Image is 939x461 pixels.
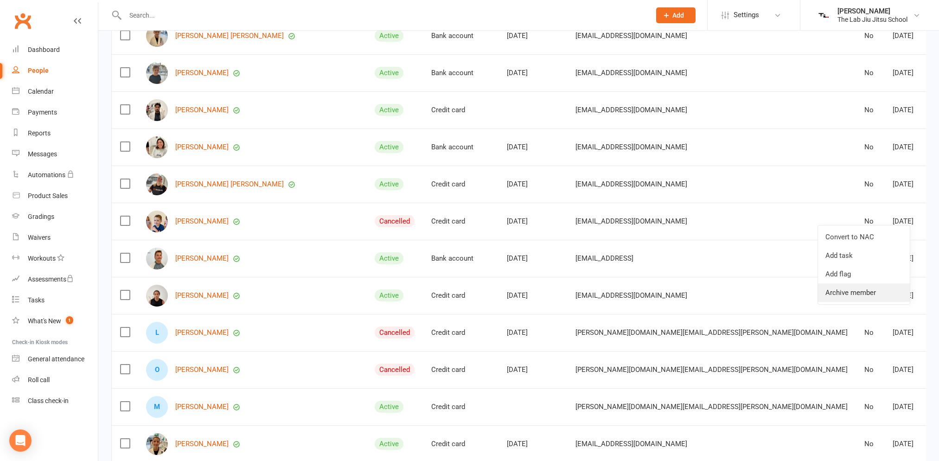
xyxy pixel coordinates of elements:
[431,329,490,337] div: Credit card
[12,60,98,81] a: People
[431,143,490,151] div: Bank account
[575,212,687,230] span: [EMAIL_ADDRESS][DOMAIN_NAME]
[575,324,848,341] span: [PERSON_NAME][DOMAIN_NAME][EMAIL_ADDRESS][PERSON_NAME][DOMAIN_NAME]
[507,366,559,374] div: [DATE]
[893,329,926,337] div: [DATE]
[146,173,168,195] img: Giovana Maria
[12,144,98,165] a: Messages
[146,322,168,344] div: Lana
[12,311,98,332] a: What's New1
[12,248,98,269] a: Workouts
[146,99,168,121] img: Kevin
[864,366,876,374] div: No
[175,366,229,374] a: [PERSON_NAME]
[375,141,403,153] div: Active
[575,435,687,453] span: [EMAIL_ADDRESS][DOMAIN_NAME]
[431,366,490,374] div: Credit card
[12,370,98,391] a: Roll call
[28,171,65,179] div: Automations
[864,440,876,448] div: No
[431,292,490,300] div: Credit card
[507,143,559,151] div: [DATE]
[375,215,415,227] div: Cancelled
[375,438,403,450] div: Active
[175,292,229,300] a: [PERSON_NAME]
[12,391,98,411] a: Class kiosk mode
[507,32,559,40] div: [DATE]
[375,401,403,413] div: Active
[507,180,559,188] div: [DATE]
[507,218,559,225] div: [DATE]
[146,396,168,418] div: Marion
[28,397,69,404] div: Class check-in
[175,180,284,188] a: [PERSON_NAME] [PERSON_NAME]
[431,180,490,188] div: Credit card
[864,329,876,337] div: No
[864,218,876,225] div: No
[864,180,876,188] div: No
[375,104,403,116] div: Active
[12,165,98,186] a: Automations
[12,290,98,311] a: Tasks
[864,32,876,40] div: No
[146,285,168,307] img: amadeo
[28,355,84,363] div: General attendance
[175,218,229,225] a: [PERSON_NAME]
[28,129,51,137] div: Reports
[28,67,49,74] div: People
[818,265,910,283] a: Add flag
[375,364,415,376] div: Cancelled
[146,433,168,455] img: Demid
[175,32,284,40] a: [PERSON_NAME] [PERSON_NAME]
[431,69,490,77] div: Bank account
[28,255,56,262] div: Workouts
[837,15,907,24] div: The Lab Jiu Jitsu School
[431,32,490,40] div: Bank account
[146,211,168,232] img: Jayden
[431,218,490,225] div: Credit card
[12,269,98,290] a: Assessments
[375,30,403,42] div: Active
[575,250,633,267] span: [EMAIL_ADDRESS]
[672,12,684,19] span: Add
[575,361,848,378] span: [PERSON_NAME][DOMAIN_NAME][EMAIL_ADDRESS][PERSON_NAME][DOMAIN_NAME]
[146,25,168,47] img: Jackson
[575,27,687,45] span: [EMAIL_ADDRESS][DOMAIN_NAME]
[864,69,876,77] div: No
[575,398,848,416] span: [PERSON_NAME][DOMAIN_NAME][EMAIL_ADDRESS][PERSON_NAME][DOMAIN_NAME]
[507,440,559,448] div: [DATE]
[12,102,98,123] a: Payments
[507,255,559,263] div: [DATE]
[28,150,57,158] div: Messages
[431,106,490,114] div: Credit card
[146,248,168,269] img: Leonardo
[575,101,687,119] span: [EMAIL_ADDRESS][DOMAIN_NAME]
[431,440,490,448] div: Credit card
[12,186,98,206] a: Product Sales
[864,106,876,114] div: No
[28,376,50,384] div: Roll call
[893,32,926,40] div: [DATE]
[9,429,32,452] div: Open Intercom Messenger
[12,123,98,144] a: Reports
[28,88,54,95] div: Calendar
[28,109,57,116] div: Payments
[656,7,696,23] button: Add
[11,9,34,32] a: Clubworx
[893,180,926,188] div: [DATE]
[818,228,910,246] a: Convert to NAC
[12,206,98,227] a: Gradings
[893,218,926,225] div: [DATE]
[507,292,559,300] div: [DATE]
[864,403,876,411] div: No
[28,46,60,53] div: Dashboard
[122,9,645,22] input: Search...
[28,234,51,241] div: Waivers
[893,143,926,151] div: [DATE]
[431,403,490,411] div: Credit card
[575,175,687,193] span: [EMAIL_ADDRESS][DOMAIN_NAME]
[814,6,833,25] img: thumb_image1727872028.png
[818,283,910,302] a: Archive member
[734,5,759,26] span: Settings
[12,227,98,248] a: Waivers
